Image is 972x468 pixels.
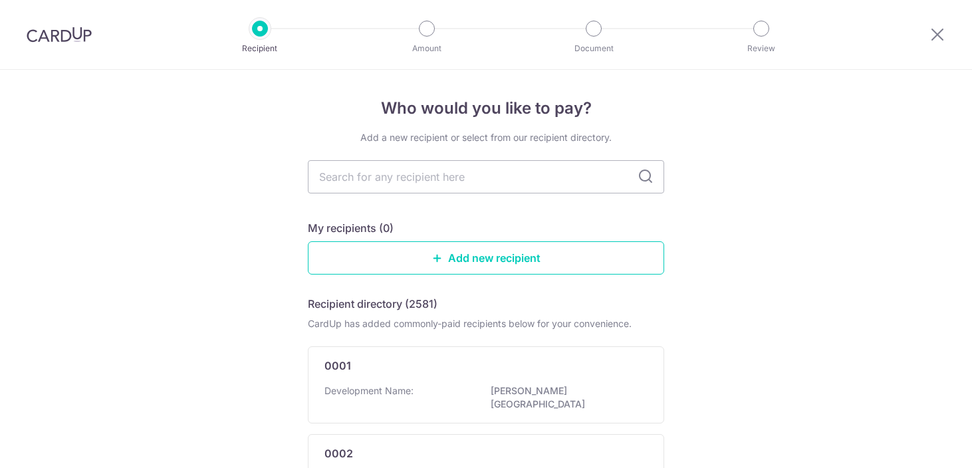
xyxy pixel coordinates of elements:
[308,96,664,120] h4: Who would you like to pay?
[308,317,664,330] div: CardUp has added commonly-paid recipients below for your convenience.
[545,42,643,55] p: Document
[308,220,394,236] h5: My recipients (0)
[378,42,476,55] p: Amount
[308,241,664,275] a: Add new recipient
[211,42,309,55] p: Recipient
[712,42,810,55] p: Review
[308,296,437,312] h5: Recipient directory (2581)
[308,160,664,193] input: Search for any recipient here
[491,384,640,411] p: [PERSON_NAME][GEOGRAPHIC_DATA]
[324,358,351,374] p: 0001
[27,27,92,43] img: CardUp
[324,445,353,461] p: 0002
[324,384,414,398] p: Development Name:
[308,131,664,144] div: Add a new recipient or select from our recipient directory.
